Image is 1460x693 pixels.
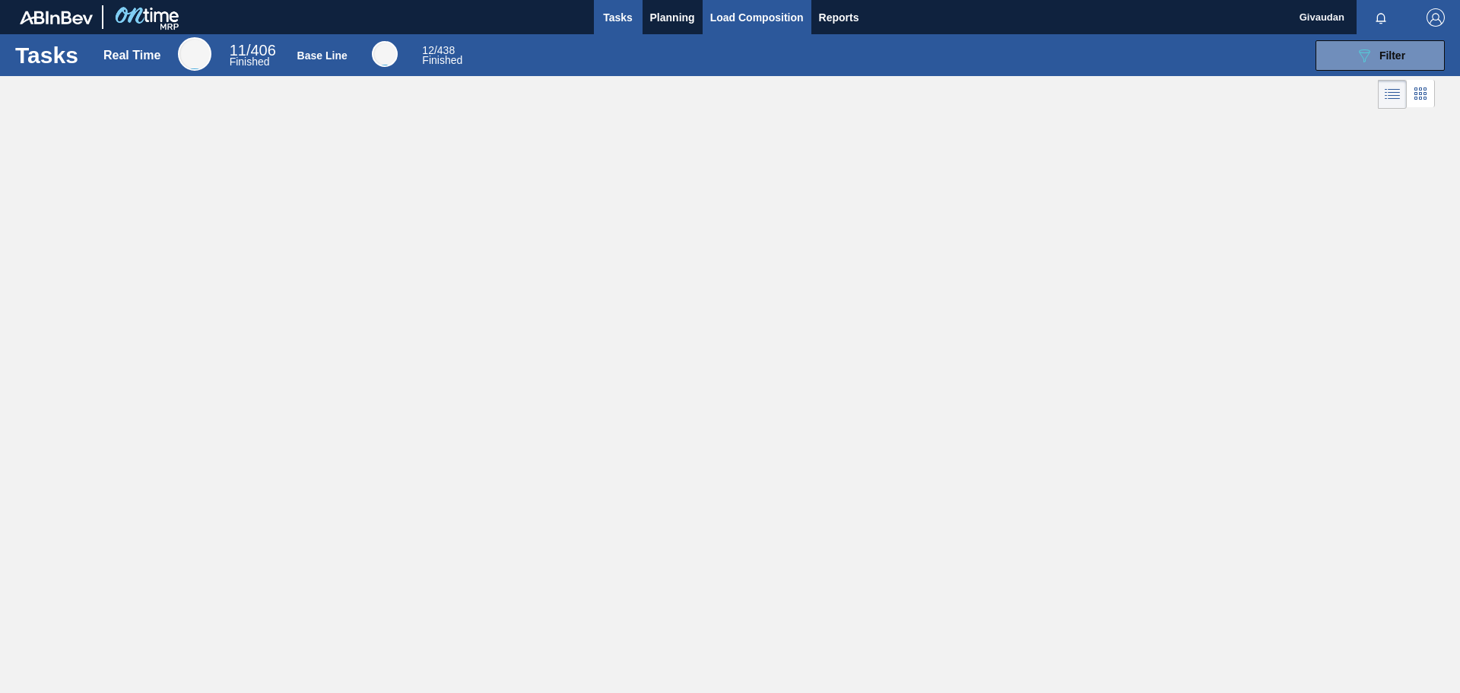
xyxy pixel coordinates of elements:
[15,46,82,64] h1: Tasks
[372,41,398,67] div: Base Line
[230,56,270,68] span: Finished
[650,8,695,27] span: Planning
[20,11,93,24] img: TNhmsLtSVTkK8tSr43FrP2fwEKptu5GPRR3wAAAABJRU5ErkJggg==
[230,42,276,59] span: / 406
[819,8,859,27] span: Reports
[1427,8,1445,27] img: Logout
[422,54,462,66] span: Finished
[422,46,462,65] div: Base Line
[1378,80,1407,109] div: List Vision
[230,42,246,59] span: 11
[422,44,455,56] span: / 438
[710,8,804,27] span: Load Composition
[601,8,635,27] span: Tasks
[297,49,348,62] div: Base Line
[1316,40,1445,71] button: Filter
[1357,7,1405,28] button: Notifications
[1407,80,1435,109] div: Card Vision
[230,44,276,67] div: Real Time
[1379,49,1405,62] span: Filter
[178,37,211,71] div: Real Time
[422,44,434,56] span: 12
[103,49,160,62] div: Real Time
